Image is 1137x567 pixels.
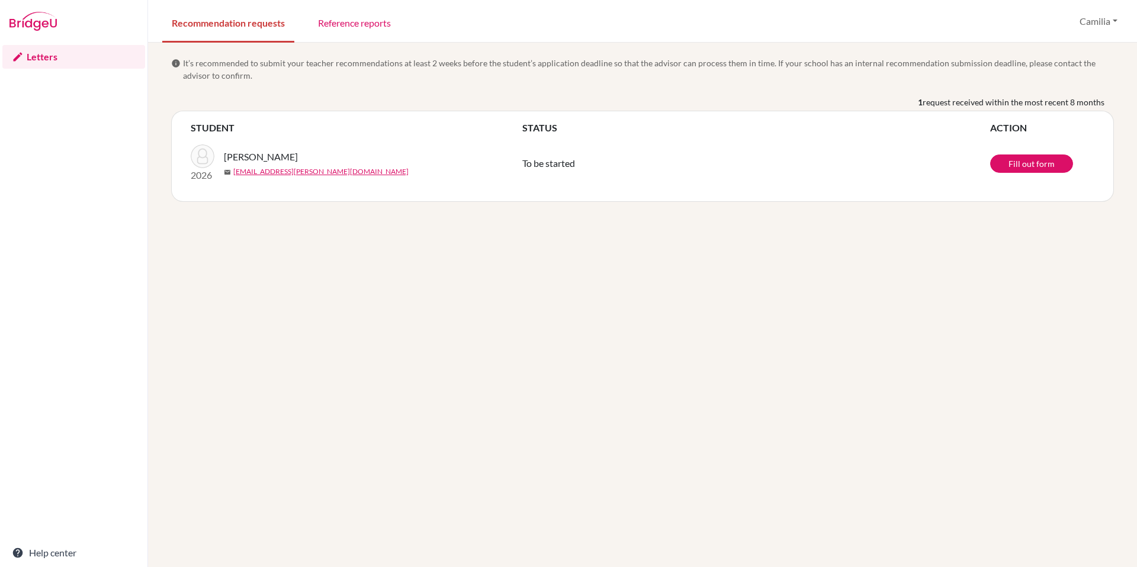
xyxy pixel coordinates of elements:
a: Letters [2,45,145,69]
a: Fill out form [990,154,1073,173]
a: [EMAIL_ADDRESS][PERSON_NAME][DOMAIN_NAME] [233,166,409,177]
th: ACTION [990,121,1094,135]
p: 2026 [191,168,214,182]
span: info [171,59,181,68]
span: mail [224,169,231,176]
span: To be started [522,157,575,169]
span: request received within the most recent 8 months [923,96,1104,108]
button: Camilia [1074,10,1123,33]
a: Reference reports [309,2,400,43]
th: STATUS [522,121,990,135]
b: 1 [918,96,923,108]
a: Recommendation requests [162,2,294,43]
th: STUDENT [191,121,522,135]
a: Help center [2,541,145,565]
span: It’s recommended to submit your teacher recommendations at least 2 weeks before the student’s app... [183,57,1114,82]
img: Bridge-U [9,12,57,31]
img: Saliba, Kareem [191,144,214,168]
span: [PERSON_NAME] [224,150,298,164]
